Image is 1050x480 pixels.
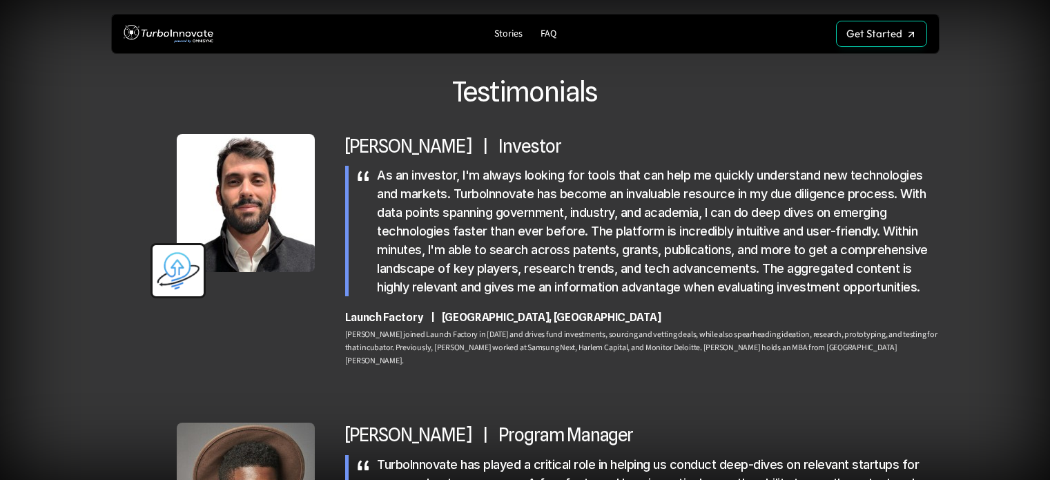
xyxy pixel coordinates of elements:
[541,28,556,40] p: FAQ
[489,25,528,44] a: Stories
[535,25,562,44] a: FAQ
[124,21,213,47] img: TurboInnovate Logo
[494,28,523,40] p: Stories
[836,21,927,47] a: Get Started
[846,28,902,40] p: Get Started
